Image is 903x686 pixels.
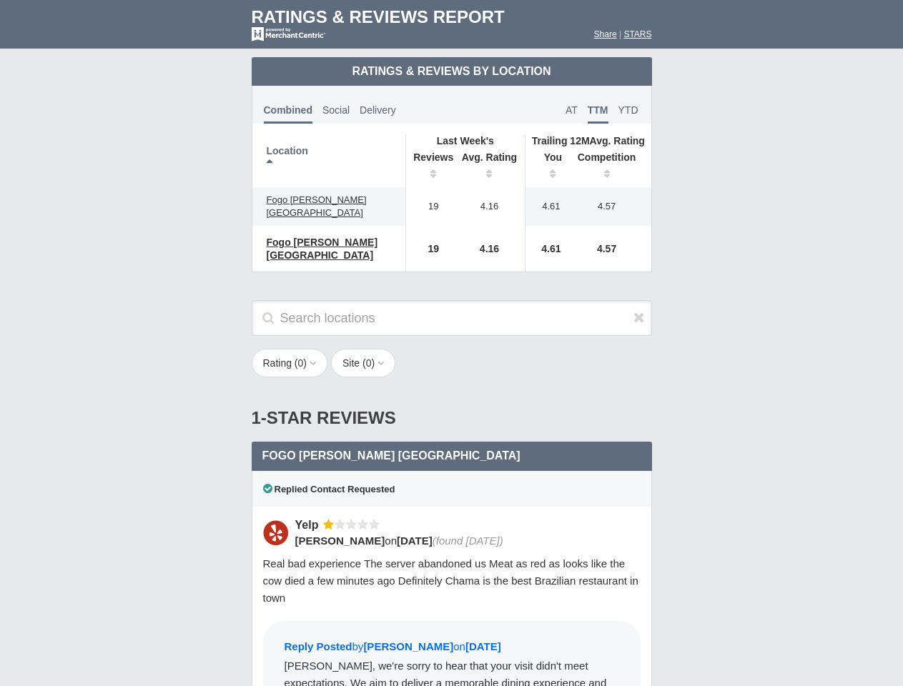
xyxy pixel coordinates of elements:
span: (found [DATE]) [433,535,503,547]
td: 4.57 [570,226,651,272]
div: 1-Star Reviews [252,394,652,442]
th: Avg. Rating [525,134,651,147]
span: Delivery [360,104,396,116]
th: Competition : activate to sort column ascending [570,147,651,187]
div: on [295,533,631,548]
span: Fogo [PERSON_NAME] [GEOGRAPHIC_DATA] [262,449,520,462]
td: 19 [405,226,454,272]
span: Real bad experience The server abandoned us Meat as red as looks like the cow died a few minutes ... [263,557,638,604]
span: Fogo [PERSON_NAME] [GEOGRAPHIC_DATA] [267,237,378,261]
td: 19 [405,187,454,226]
th: Avg. Rating: activate to sort column ascending [454,147,525,187]
a: Fogo [PERSON_NAME] [GEOGRAPHIC_DATA] [260,234,398,264]
th: You: activate to sort column ascending [525,147,570,187]
span: Replied Contact Requested [263,484,395,494]
td: 4.16 [454,187,525,226]
img: Yelp [263,520,288,545]
span: 0 [366,357,372,369]
span: [DATE] [397,535,433,547]
span: 0 [298,357,304,369]
span: | [619,29,621,39]
div: Yelp [295,517,324,532]
button: Site (0) [331,349,395,377]
th: Last Week's [405,134,525,147]
td: 4.57 [570,187,651,226]
span: Fogo [PERSON_NAME] [GEOGRAPHIC_DATA] [267,194,367,218]
span: Combined [264,104,312,124]
img: mc-powered-by-logo-white-103.png [252,27,325,41]
span: AT [566,104,578,116]
th: Reviews: activate to sort column ascending [405,147,454,187]
a: Fogo [PERSON_NAME] [GEOGRAPHIC_DATA] [260,192,398,222]
span: [DATE] [465,640,501,652]
td: 4.61 [525,187,570,226]
a: STARS [623,29,651,39]
th: Location: activate to sort column descending [252,134,406,187]
td: 4.61 [525,226,570,272]
span: Social [322,104,350,116]
td: Ratings & Reviews by Location [252,57,652,86]
a: Share [594,29,617,39]
span: [PERSON_NAME] [295,535,385,547]
span: [PERSON_NAME] [363,640,453,652]
button: Rating (0) [252,349,328,377]
div: by on [285,639,619,657]
span: TTM [588,104,608,124]
span: YTD [618,104,638,116]
td: 4.16 [454,226,525,272]
span: Reply Posted [285,640,352,652]
span: Trailing 12M [532,135,590,146]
